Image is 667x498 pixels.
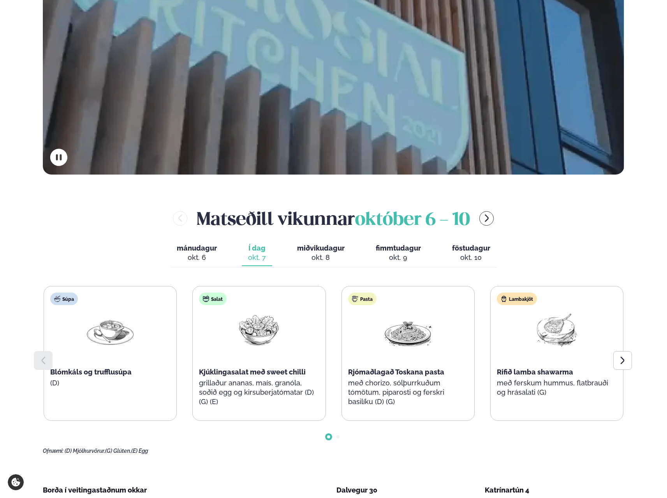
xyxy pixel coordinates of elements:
span: Borða í veitingastaðnum okkar [43,486,147,494]
span: föstudagur [452,244,490,252]
span: Rjómaðlagað Toskana pasta [348,368,444,376]
span: Blómkáls og trufflusúpa [50,368,132,376]
span: Kjúklingasalat með sweet chilli [199,368,306,376]
button: Í dag okt. 7 [242,240,272,266]
img: Lamb.svg [501,296,507,302]
span: (E) Egg [131,448,148,454]
button: föstudagur okt. 10 [446,240,496,266]
span: mánudagur [177,244,217,252]
span: Go to slide 2 [336,435,340,438]
span: (D) Mjólkurvörur, [65,448,105,454]
span: Go to slide 1 [327,435,330,438]
div: okt. 8 [297,253,345,262]
div: okt. 6 [177,253,217,262]
img: Spagetti.png [383,311,433,348]
div: okt. 10 [452,253,490,262]
img: Soup.png [85,311,135,348]
span: (G) Glúten, [105,448,131,454]
div: Salat [199,293,227,305]
button: fimmtudagur okt. 9 [370,240,427,266]
span: Ofnæmi: [43,448,63,454]
span: Rifið lamba shawarma [497,368,573,376]
button: miðvikudagur okt. 8 [291,240,351,266]
div: Súpa [50,293,78,305]
a: Cookie settings [8,474,24,490]
div: okt. 9 [376,253,421,262]
div: Katrínartún 4 [485,486,624,495]
span: Í dag [248,244,266,253]
div: Dalvegur 30 [336,486,476,495]
p: (D) [50,378,170,388]
span: október 6 - 10 [355,212,470,229]
button: menu-btn-right [479,211,494,226]
div: Pasta [348,293,377,305]
img: soup.svg [54,296,60,302]
img: pasta.svg [352,296,358,302]
img: salad.svg [203,296,209,302]
h2: Matseðill vikunnar [197,206,470,231]
span: miðvikudagur [297,244,345,252]
button: menu-btn-left [173,211,187,226]
img: Salad.png [234,311,284,348]
span: fimmtudagur [376,244,421,252]
p: grillaður ananas, maís, granóla, soðið egg og kirsuberjatómatar (D) (G) (E) [199,378,319,406]
p: með chorizo, sólþurrkuðum tómötum, piparosti og ferskri basilíku (D) (G) [348,378,468,406]
div: Lambakjöt [497,293,537,305]
button: mánudagur okt. 6 [171,240,223,266]
img: Lamb-Meat.png [532,311,582,348]
p: með ferskum hummus, flatbrauði og hrásalati (G) [497,378,617,397]
div: okt. 7 [248,253,266,262]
